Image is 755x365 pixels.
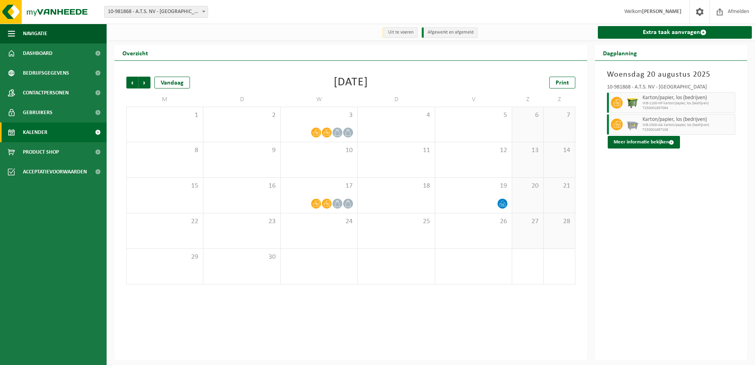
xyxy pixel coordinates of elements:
td: Z [512,92,544,107]
span: WB-2500-GA karton/papier, los (bedrijven) [642,123,733,128]
strong: [PERSON_NAME] [642,9,682,15]
span: 25 [362,217,430,226]
span: Product Shop [23,142,59,162]
h2: Overzicht [115,45,156,60]
span: 10-981868 - A.T.S. NV - HAMME - HAMME [105,6,208,17]
span: 17 [285,182,353,190]
span: 7 [548,111,571,120]
span: Kalender [23,122,47,142]
span: 23 [207,217,276,226]
span: Vorige [126,77,138,88]
span: 28 [548,217,571,226]
button: Meer informatie bekijken [608,136,680,149]
span: 22 [131,217,199,226]
span: Print [556,80,569,86]
span: 3 [285,111,353,120]
span: 9 [207,146,276,155]
span: 27 [516,217,539,226]
span: 16 [207,182,276,190]
a: Extra taak aanvragen [598,26,752,39]
div: 10-981868 - A.T.S. NV - [GEOGRAPHIC_DATA] [607,85,736,92]
span: T250001897108 [642,128,733,132]
span: 30 [207,253,276,262]
td: M [126,92,203,107]
td: V [435,92,512,107]
span: 5 [439,111,508,120]
span: 11 [362,146,430,155]
span: 24 [285,217,353,226]
span: 6 [516,111,539,120]
span: 8 [131,146,199,155]
div: Vandaag [154,77,190,88]
span: 19 [439,182,508,190]
span: 10 [285,146,353,155]
a: Print [549,77,575,88]
h2: Dagplanning [595,45,645,60]
span: 20 [516,182,539,190]
span: 1 [131,111,199,120]
span: 29 [131,253,199,262]
span: Acceptatievoorwaarden [23,162,87,182]
span: Volgende [139,77,150,88]
span: T250001897094 [642,106,733,111]
span: 2 [207,111,276,120]
li: Afgewerkt en afgemeld [422,27,478,38]
span: Karton/papier, los (bedrijven) [642,95,733,101]
span: Navigatie [23,24,47,43]
h3: Woensdag 20 augustus 2025 [607,69,736,81]
div: [DATE] [334,77,368,88]
span: Bedrijfsgegevens [23,63,69,83]
span: 12 [439,146,508,155]
span: 14 [548,146,571,155]
span: 10-981868 - A.T.S. NV - HAMME - HAMME [104,6,208,18]
span: 4 [362,111,430,120]
img: WB-2500-GAL-GY-01 [627,119,639,130]
li: Uit te voeren [382,27,418,38]
span: Gebruikers [23,103,53,122]
span: 21 [548,182,571,190]
td: D [203,92,280,107]
td: D [358,92,435,107]
span: 26 [439,217,508,226]
span: 18 [362,182,430,190]
span: WB-1100-HP karton/papier, los (bedrijven) [642,101,733,106]
span: Dashboard [23,43,53,63]
img: WB-1100-HPE-GN-50 [627,97,639,109]
span: 13 [516,146,539,155]
td: W [281,92,358,107]
span: Contactpersonen [23,83,69,103]
td: Z [544,92,575,107]
span: Karton/papier, los (bedrijven) [642,117,733,123]
span: 15 [131,182,199,190]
